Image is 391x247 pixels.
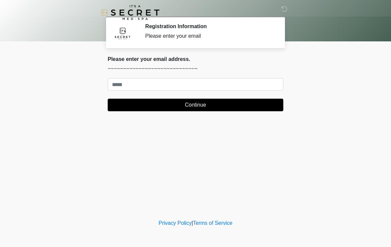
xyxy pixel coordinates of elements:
a: Privacy Policy [159,220,192,226]
img: Agent Avatar [113,23,133,43]
img: It's A Secret Med Spa Logo [101,5,159,20]
a: | [192,220,193,226]
p: ~~~~~~~~~~~~~~~~~~~~~~~~~~~~~ [108,65,283,73]
h2: Registration Information [145,23,273,29]
h2: Please enter your email address. [108,56,283,62]
button: Continue [108,99,283,111]
a: Terms of Service [193,220,232,226]
div: Please enter your email [145,32,273,40]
